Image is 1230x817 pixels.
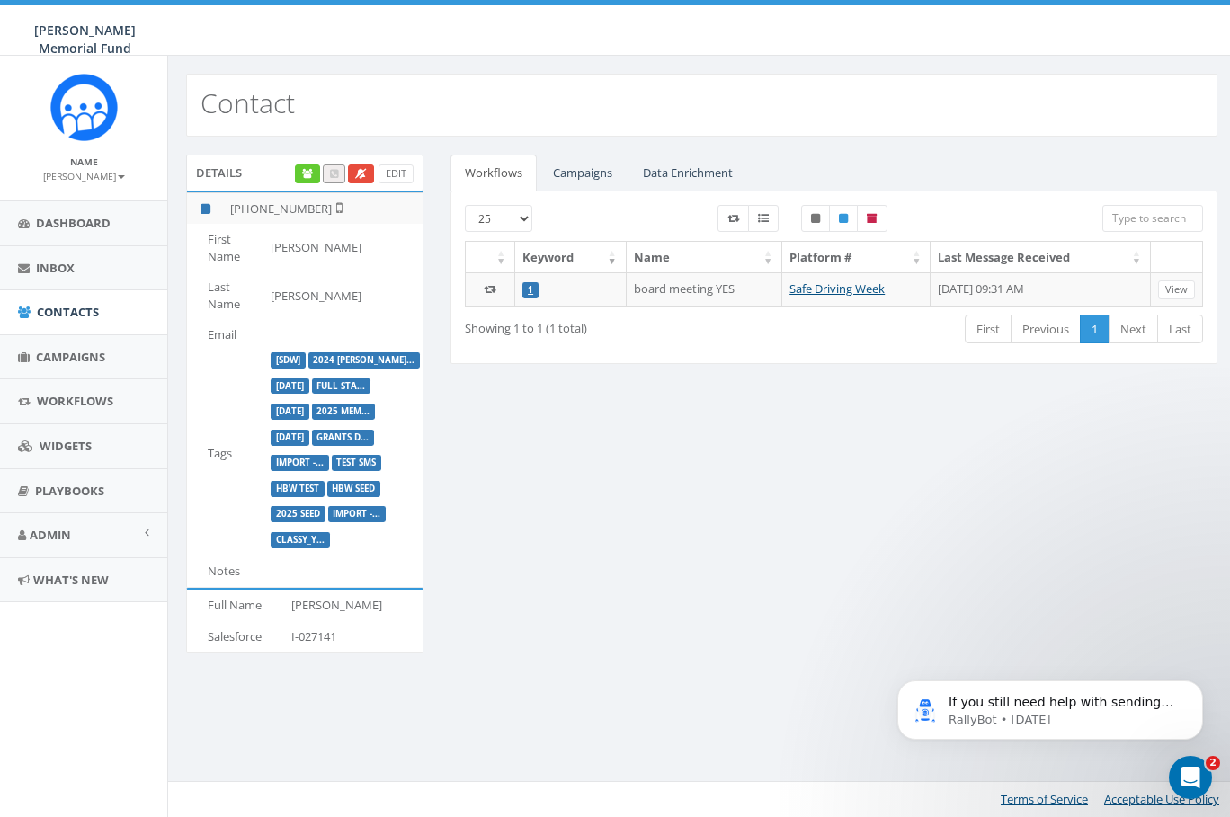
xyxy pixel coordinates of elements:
[43,167,125,183] a: [PERSON_NAME]
[789,280,885,297] a: Safe Driving Week
[35,483,104,499] span: Playbooks
[187,621,284,653] td: Salesforce
[328,506,387,522] label: Import - 03/20/2025
[34,22,136,57] span: [PERSON_NAME] Memorial Fund
[263,224,423,271] td: [PERSON_NAME]
[284,621,423,653] td: I-027141
[43,170,125,182] small: [PERSON_NAME]
[332,200,343,215] i: Not Validated
[187,271,263,319] td: Last Name
[70,155,98,168] small: Name
[1206,756,1220,770] span: 2
[1011,315,1081,344] a: Previous
[327,481,381,497] label: HBW SEED
[1157,315,1203,344] a: Last
[263,271,423,319] td: [PERSON_NAME]
[465,313,756,337] div: Showing 1 to 1 (1 total)
[36,215,111,231] span: Dashboard
[33,572,109,588] span: What's New
[330,166,338,180] span: Call this contact by routing a call through the phone number listed in your profile.
[284,590,423,621] td: [PERSON_NAME]
[271,532,330,548] label: classy_Yankees Opening Day & Paul Miller’s Law,classy_2024 Grants Donation Page,classy_Yankees Op...
[332,455,382,471] label: Test SMS
[528,284,533,296] a: 1
[1080,315,1110,344] a: 1
[187,224,263,271] td: First Name
[30,527,71,543] span: Admin
[829,205,858,232] label: Published
[271,506,325,522] label: 2025 SEED
[308,352,421,369] label: 2024 Annual Report Notice
[1001,791,1088,807] a: Terms of Service
[466,242,515,273] th: : activate to sort column ascending
[1104,791,1219,807] a: Acceptable Use Policy
[379,164,414,183] a: Edit
[312,378,371,395] label: Full Staff 2025
[450,155,537,191] a: Workflows
[801,205,830,232] label: Unpublished
[201,203,210,215] i: This phone number is subscribed and will receive texts.
[1169,756,1212,799] iframe: Intercom live chat
[931,242,1151,273] th: Last Message Received: activate to sort column ascending
[187,351,263,556] td: Tags
[931,272,1151,306] td: [DATE] 09:31 AM
[312,404,376,420] label: 2025 Memory Text -Non SDW Donors
[186,155,423,191] div: Details
[539,155,627,191] a: Campaigns
[271,481,325,497] label: HBW Test
[717,205,749,232] label: Workflow
[627,242,782,273] th: Name: activate to sort column ascending
[748,205,779,232] label: Menu
[36,349,105,365] span: Campaigns
[870,643,1230,768] iframe: Intercom notifications message
[187,555,263,587] td: Notes
[857,205,887,232] label: Archived
[50,74,118,141] img: Rally_Corp_Icon.png
[187,319,263,351] td: Email
[187,590,284,621] td: Full Name
[295,164,320,183] a: Enrich Contact
[271,378,309,395] label: 2025/07/16
[312,430,375,446] label: Grants Donor TY 2025
[37,393,113,409] span: Workflows
[40,438,92,454] span: Widgets
[36,260,75,276] span: Inbox
[348,164,374,183] a: Opt Out Contact
[271,352,306,369] label: [SDW]
[627,272,782,306] td: board meeting YES
[223,192,423,224] td: [PHONE_NUMBER]
[271,404,309,420] label: 2025/06/23
[515,242,627,273] th: Keyword: activate to sort column ascending
[1102,205,1203,232] input: Type to search
[965,315,1012,344] a: First
[1158,280,1195,299] a: View
[271,455,329,471] label: Import - 05/28/2025
[628,155,747,191] a: Data Enrichment
[271,430,309,446] label: 2025/06/19
[782,242,931,273] th: Platform #: activate to sort column ascending
[37,304,99,320] span: Contacts
[1109,315,1158,344] a: Next
[201,88,295,118] h2: Contact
